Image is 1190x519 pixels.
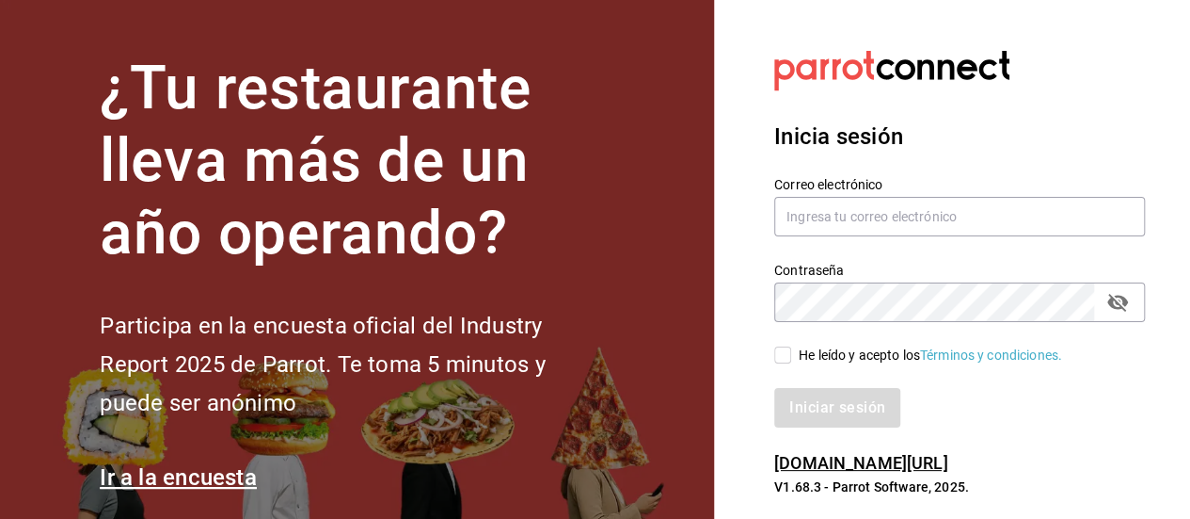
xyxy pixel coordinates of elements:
[100,53,608,269] h1: ¿Tu restaurante lleva más de un año operando?
[100,307,608,422] h2: Participa en la encuesta oficial del Industry Report 2025 de Parrot. Te toma 5 minutos y puede se...
[799,346,1062,365] div: He leído y acepto los
[1102,286,1134,318] button: passwordField
[774,197,1145,236] input: Ingresa tu correo electrónico
[920,348,1062,363] a: Términos y condiciones.
[774,120,1145,154] h3: Inicia sesión
[774,453,947,473] a: [DOMAIN_NAME][URL]
[774,178,1145,191] label: Correo electrónico
[774,264,1145,277] label: Contraseña
[774,478,1145,496] p: V1.68.3 - Parrot Software, 2025.
[100,464,257,491] a: Ir a la encuesta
